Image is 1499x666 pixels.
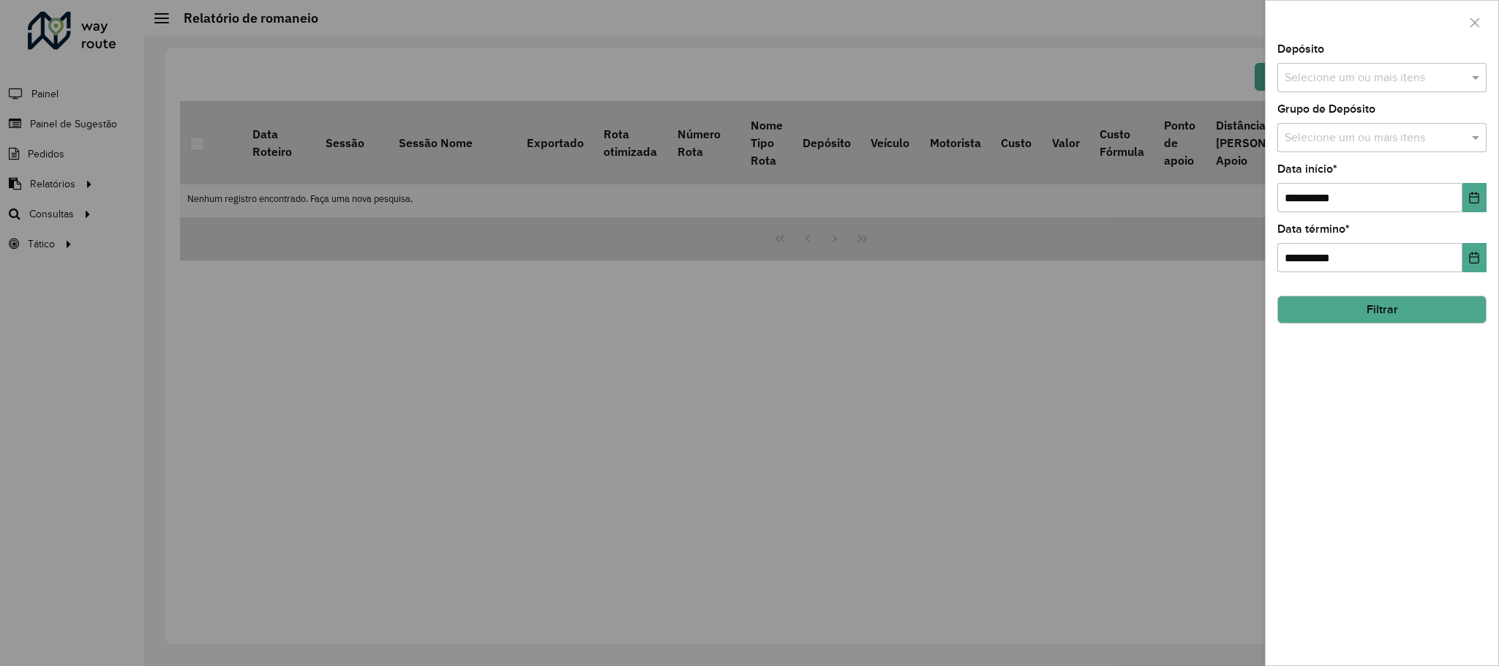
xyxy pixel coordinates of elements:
button: Choose Date [1462,243,1487,272]
label: Data término [1277,220,1350,238]
button: Filtrar [1277,296,1487,323]
button: Choose Date [1462,183,1487,212]
label: Grupo de Depósito [1277,100,1375,118]
label: Depósito [1277,40,1324,58]
label: Data início [1277,160,1337,178]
